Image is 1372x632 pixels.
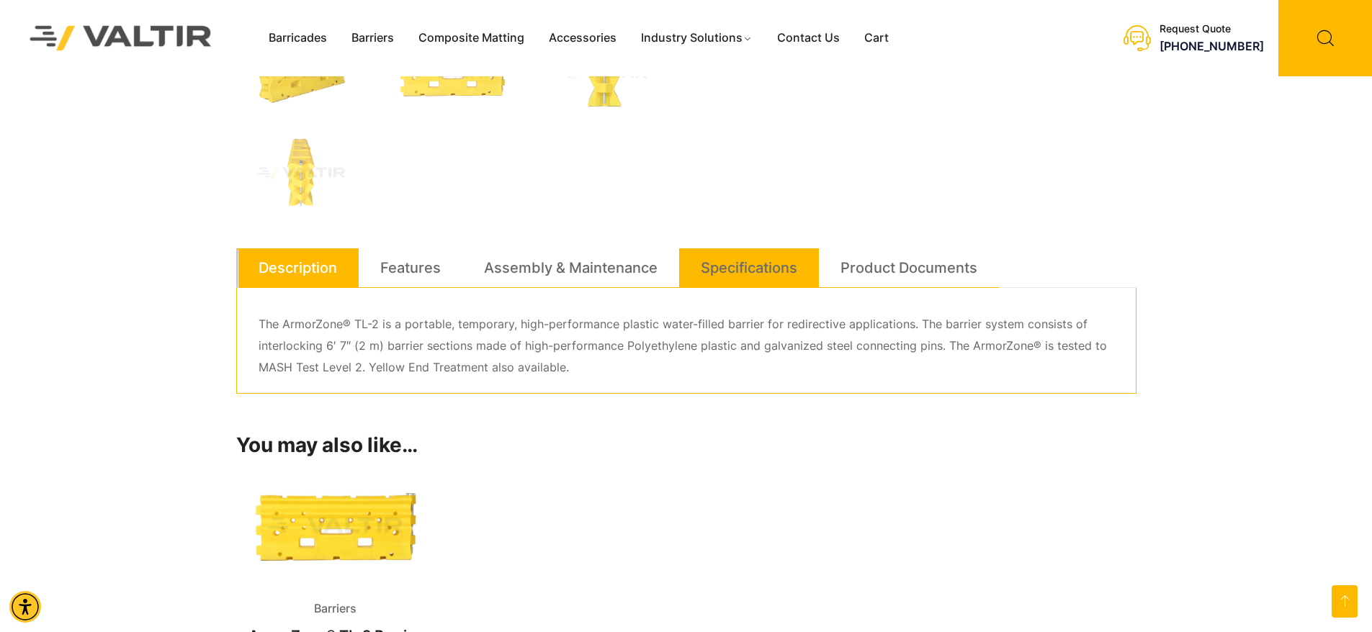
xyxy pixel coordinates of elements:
div: Accessibility Menu [9,591,41,623]
a: Composite Matting [406,27,537,49]
img: A bright yellow plastic component with various holes and cutouts, likely used in machinery or equ... [236,467,435,586]
a: Features [380,248,441,287]
a: Specifications [701,248,797,287]
a: Description [259,248,337,287]
a: Product Documents [840,248,977,287]
a: Open this option [1332,585,1358,618]
img: Valtir Rentals [11,6,231,69]
span: Barriers [303,598,367,620]
a: Industry Solutions [629,27,765,49]
a: Accessories [537,27,629,49]
a: Contact Us [765,27,852,49]
div: Request Quote [1160,23,1264,35]
p: The ArmorZone® TL-2 is a portable, temporary, high-performance plastic water-filled barrier for r... [259,314,1114,379]
img: A stack of yellow interlocking traffic barriers with metal connectors for stability. [236,135,366,212]
a: Assembly & Maintenance [484,248,658,287]
h2: You may also like… [236,433,1136,458]
a: Barriers [339,27,406,49]
a: Cart [852,27,901,49]
a: call (888) 496-3625 [1160,39,1264,53]
a: Barricades [256,27,339,49]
